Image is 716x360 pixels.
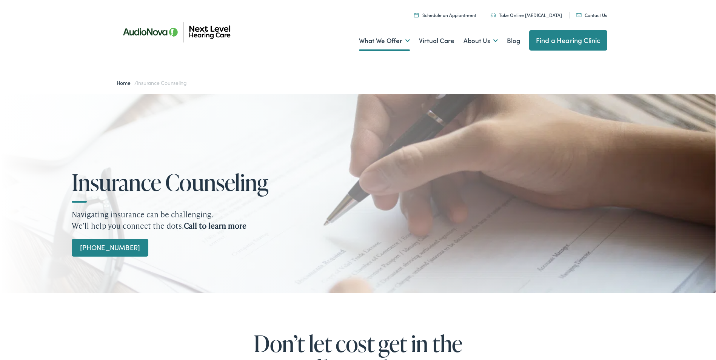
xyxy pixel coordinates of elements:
[414,12,419,17] img: Calendar icon representing the ability to schedule a hearing test or hearing aid appointment at N...
[414,12,476,18] a: Schedule an Appiontment
[117,79,134,86] a: Home
[529,30,607,51] a: Find a Hearing Clinic
[184,220,246,231] strong: Call to learn more
[491,12,562,18] a: Take Online [MEDICAL_DATA]
[576,12,607,18] a: Contact Us
[491,13,496,17] img: An icon symbolizing headphones, colored in teal, suggests audio-related services or features.
[576,13,582,17] img: An icon representing mail communication is presented in a unique teal color.
[137,79,187,86] span: Insurance Counseling
[72,239,148,257] a: [PHONE_NUMBER]
[72,209,644,231] p: Navigating insurance can be challenging. We’ll help you connect the dots.
[419,27,454,55] a: Virtual Care
[507,27,520,55] a: Blog
[117,79,187,86] span: /
[72,170,283,195] h1: Insurance Counseling
[359,27,410,55] a: What We Offer
[463,27,498,55] a: About Us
